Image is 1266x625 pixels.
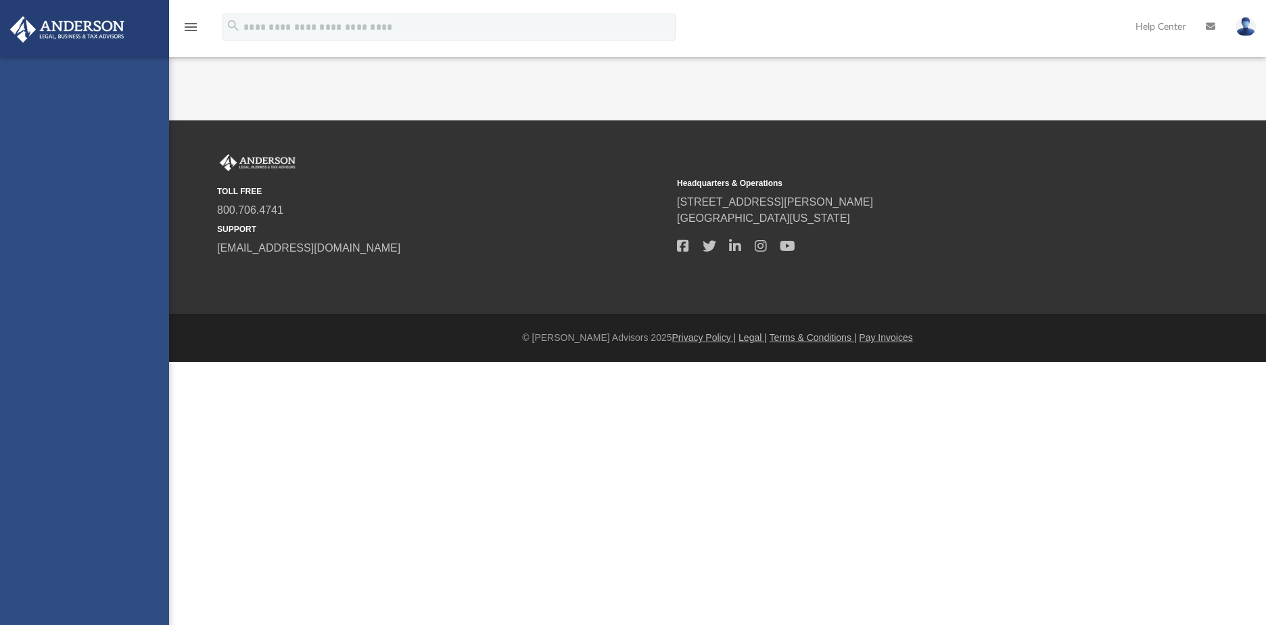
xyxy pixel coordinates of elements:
i: search [226,18,241,33]
a: [STREET_ADDRESS][PERSON_NAME] [677,196,873,208]
a: 800.706.4741 [217,204,283,216]
small: Headquarters & Operations [677,177,1127,189]
a: menu [183,26,199,35]
img: Anderson Advisors Platinum Portal [6,16,128,43]
i: menu [183,19,199,35]
img: Anderson Advisors Platinum Portal [217,154,298,172]
a: Legal | [738,332,767,343]
a: Pay Invoices [859,332,912,343]
small: SUPPORT [217,223,667,235]
div: © [PERSON_NAME] Advisors 2025 [169,331,1266,345]
a: [EMAIL_ADDRESS][DOMAIN_NAME] [217,242,400,254]
a: Privacy Policy | [672,332,736,343]
a: Terms & Conditions | [770,332,857,343]
small: TOLL FREE [217,185,667,198]
img: User Pic [1236,17,1256,37]
a: [GEOGRAPHIC_DATA][US_STATE] [677,212,850,224]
